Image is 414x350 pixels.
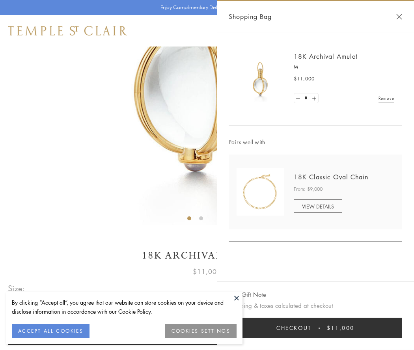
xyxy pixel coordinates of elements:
[294,199,342,213] a: VIEW DETAILS
[229,290,266,300] button: Add Gift Note
[193,266,221,277] span: $11,000
[12,324,90,338] button: ACCEPT ALL COOKIES
[229,138,402,147] span: Pairs well with
[8,26,127,35] img: Temple St. Clair
[294,52,358,61] a: 18K Archival Amulet
[379,94,394,102] a: Remove
[229,11,272,22] span: Shopping Bag
[310,93,318,103] a: Set quantity to 2
[8,282,25,295] span: Size:
[237,168,284,216] img: N88865-OV18
[165,324,237,338] button: COOKIES SETTINGS
[276,324,311,332] span: Checkout
[294,75,315,83] span: $11,000
[160,4,250,11] p: Enjoy Complimentary Delivery & Returns
[294,63,394,71] p: M
[229,318,402,338] button: Checkout $11,000
[237,55,284,102] img: 18K Archival Amulet
[294,93,302,103] a: Set quantity to 0
[12,298,237,316] div: By clicking “Accept all”, you agree that our website can store cookies on your device and disclos...
[8,249,406,262] h1: 18K Archival Amulet
[294,173,368,181] a: 18K Classic Oval Chain
[229,301,402,311] p: Shipping & taxes calculated at checkout
[327,324,354,332] span: $11,000
[396,14,402,20] button: Close Shopping Bag
[302,203,334,210] span: VIEW DETAILS
[294,185,323,193] span: From: $9,000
